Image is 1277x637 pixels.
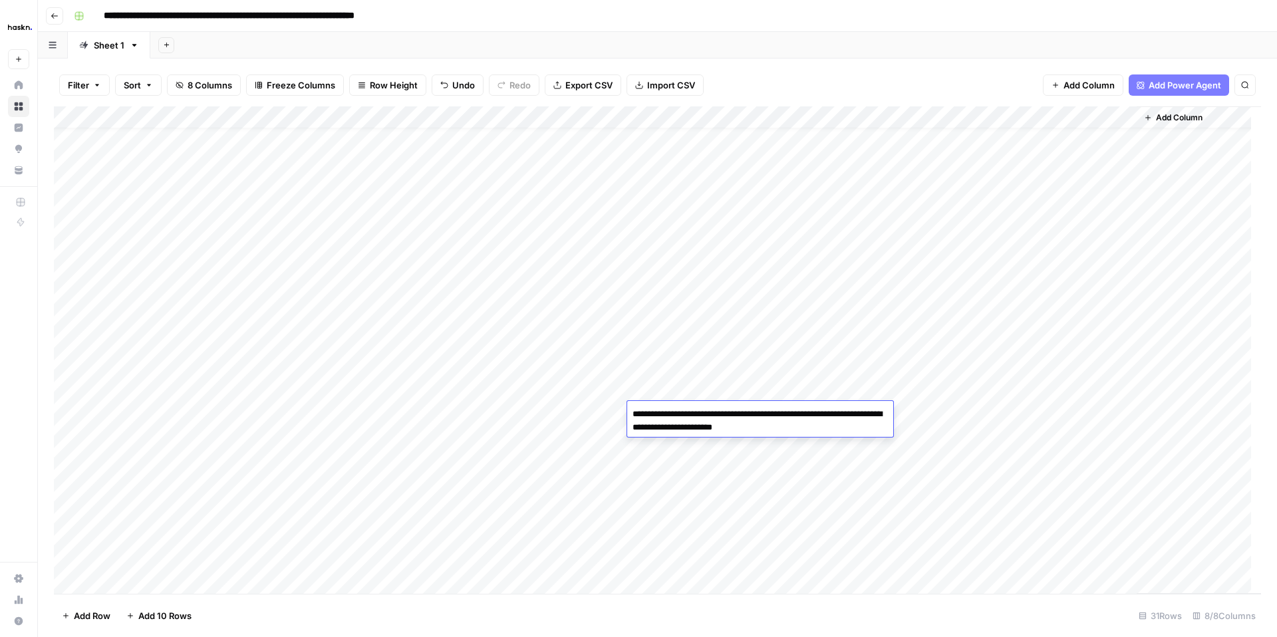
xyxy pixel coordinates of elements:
span: Export CSV [565,78,613,92]
span: Freeze Columns [267,78,335,92]
a: Home [8,74,29,96]
button: Redo [489,74,539,96]
span: Add Column [1064,78,1115,92]
a: Browse [8,96,29,117]
span: Sort [124,78,141,92]
img: Haskn Logo [8,15,32,39]
span: Undo [452,78,475,92]
span: Redo [509,78,531,92]
button: Filter [59,74,110,96]
button: Freeze Columns [246,74,344,96]
button: Sort [115,74,162,96]
span: Import CSV [647,78,695,92]
button: Add Power Agent [1129,74,1229,96]
div: 8/8 Columns [1187,605,1261,626]
button: Row Height [349,74,426,96]
a: Usage [8,589,29,610]
button: Help + Support [8,610,29,632]
button: Add 10 Rows [118,605,200,626]
a: Insights [8,117,29,138]
button: Add Column [1043,74,1123,96]
span: Add Column [1156,112,1203,124]
a: Your Data [8,160,29,181]
button: Export CSV [545,74,621,96]
div: 31 Rows [1133,605,1187,626]
button: 8 Columns [167,74,241,96]
a: Settings [8,568,29,589]
span: Row Height [370,78,418,92]
span: Add Row [74,609,110,622]
span: Add 10 Rows [138,609,192,622]
span: 8 Columns [188,78,232,92]
button: Import CSV [627,74,704,96]
a: Sheet 1 [68,32,150,59]
button: Add Row [54,605,118,626]
a: Opportunities [8,138,29,160]
button: Workspace: Haskn [8,11,29,44]
button: Add Column [1139,109,1208,126]
button: Undo [432,74,484,96]
div: Sheet 1 [94,39,124,52]
span: Add Power Agent [1149,78,1221,92]
span: Filter [68,78,89,92]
